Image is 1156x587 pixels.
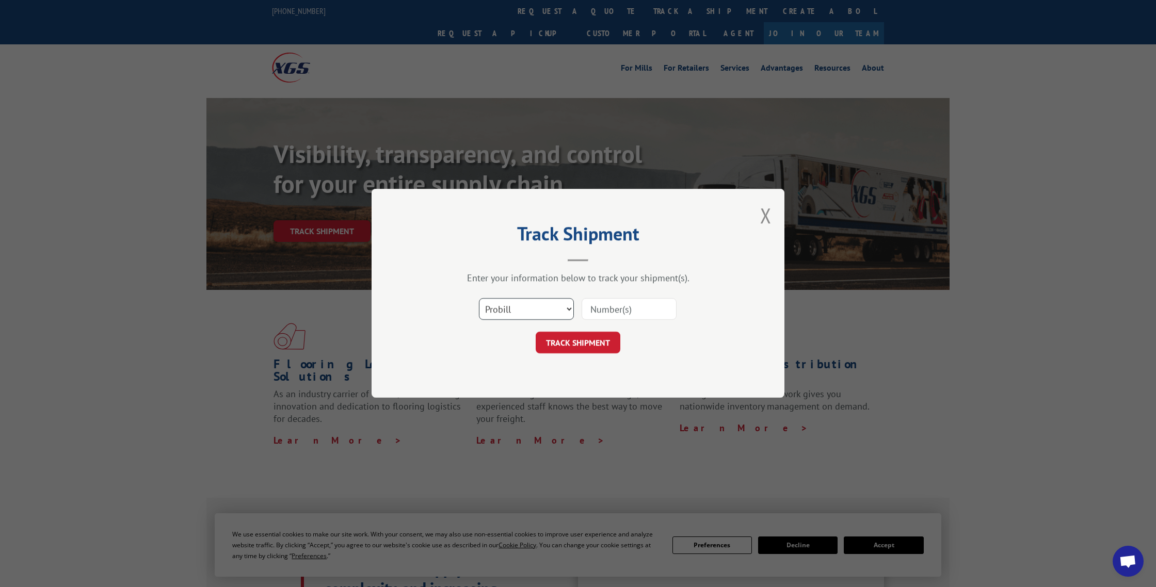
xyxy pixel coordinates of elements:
[582,299,677,320] input: Number(s)
[423,226,733,246] h2: Track Shipment
[423,272,733,284] div: Enter your information below to track your shipment(s).
[760,202,772,229] button: Close modal
[1113,546,1144,577] div: Open chat
[536,332,620,354] button: TRACK SHIPMENT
